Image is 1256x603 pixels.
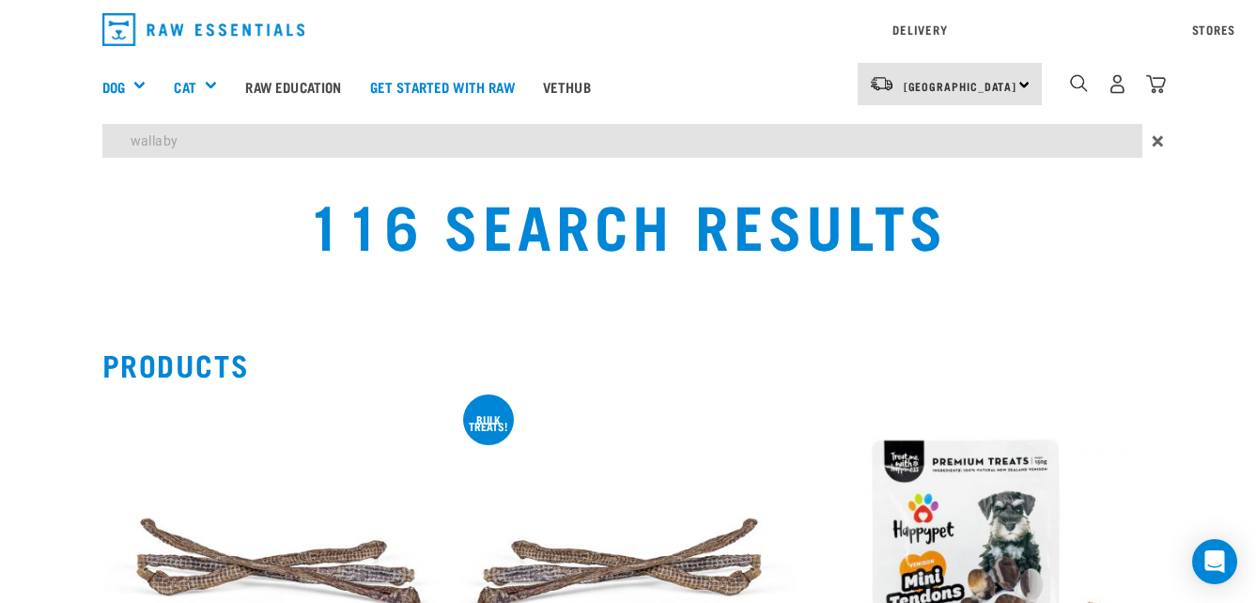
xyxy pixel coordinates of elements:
a: Get started with Raw [356,49,529,124]
input: Search... [102,124,1142,158]
a: Cat [174,76,195,98]
img: Raw Essentials Logo [102,13,305,46]
nav: dropdown navigation [87,6,1170,54]
span: × [1152,124,1164,158]
div: BULK TREATS! [463,416,514,429]
h1: 116 Search Results [243,190,1013,257]
img: van-moving.png [869,75,894,92]
div: Open Intercom Messenger [1192,539,1237,584]
a: Dog [102,76,125,98]
a: Vethub [529,49,605,124]
img: home-icon-1@2x.png [1070,74,1088,92]
h2: Products [102,348,1155,381]
img: home-icon@2x.png [1146,74,1166,94]
img: user.png [1108,74,1127,94]
a: Delivery [892,26,947,33]
a: Stores [1192,26,1236,33]
a: Raw Education [231,49,355,124]
span: [GEOGRAPHIC_DATA] [904,83,1017,89]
